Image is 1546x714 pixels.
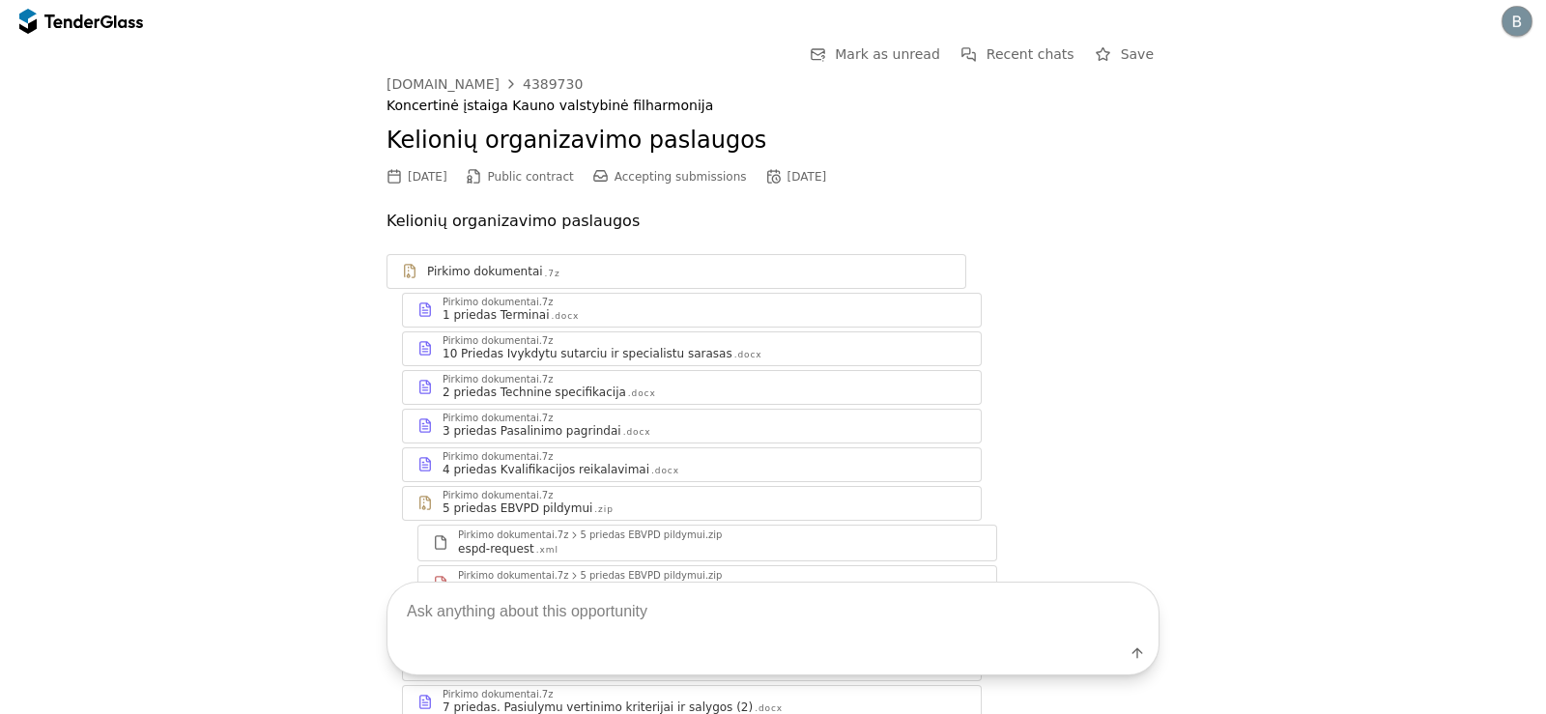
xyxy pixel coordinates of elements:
[628,387,656,400] div: .docx
[787,170,827,184] div: [DATE]
[443,346,732,361] div: 10 Priedas Ivykdytu sutarciu ir specialistu sarasas
[523,77,583,91] div: 4389730
[1090,43,1159,67] button: Save
[615,170,747,184] span: Accepting submissions
[987,46,1074,62] span: Recent chats
[408,170,447,184] div: [DATE]
[488,170,574,184] span: Public contract
[443,307,549,323] div: 1 priedas Terminai
[427,264,543,279] div: Pirkimo dokumentai
[734,349,762,361] div: .docx
[443,491,553,500] div: Pirkimo dokumentai.7z
[443,336,553,346] div: Pirkimo dokumentai.7z
[1121,46,1154,62] span: Save
[545,268,560,280] div: .7z
[594,503,613,516] div: .zip
[402,447,982,482] a: Pirkimo dokumentai.7z4 priedas Kvalifikacijos reikalavimai.docx
[443,452,553,462] div: Pirkimo dokumentai.7z
[956,43,1080,67] button: Recent chats
[458,530,568,540] div: Pirkimo dokumentai.7z
[551,310,579,323] div: .docx
[443,385,626,400] div: 2 priedas Technine specifikacija
[402,409,982,443] a: Pirkimo dokumentai.7z3 priedas Pasalinimo pagrindai.docx
[804,43,946,67] button: Mark as unread
[443,462,649,477] div: 4 priedas Kvalifikacijos reikalavimai
[580,530,722,540] div: 5 priedas EBVPD pildymui.zip
[458,541,534,557] div: espd-request
[402,293,982,328] a: Pirkimo dokumentai.7z1 priedas Terminai.docx
[386,125,1159,157] h2: Kelionių organizavimo paslaugos
[443,423,621,439] div: 3 priedas Pasalinimo pagrindai
[402,370,982,405] a: Pirkimo dokumentai.7z2 priedas Technine specifikacija.docx
[443,414,553,423] div: Pirkimo dokumentai.7z
[386,77,500,91] div: [DOMAIN_NAME]
[386,76,583,92] a: [DOMAIN_NAME]4389730
[417,525,997,561] a: Pirkimo dokumentai.7z5 priedas EBVPD pildymui.zipespd-request.xml
[443,500,592,516] div: 5 priedas EBVPD pildymui
[443,298,553,307] div: Pirkimo dokumentai.7z
[402,331,982,366] a: Pirkimo dokumentai.7z10 Priedas Ivykdytu sutarciu ir specialistu sarasas.docx
[386,98,1159,114] div: Koncertinė įstaiga Kauno valstybinė filharmonija
[386,254,966,289] a: Pirkimo dokumentai.7z
[651,465,679,477] div: .docx
[623,426,651,439] div: .docx
[443,375,553,385] div: Pirkimo dokumentai.7z
[835,46,940,62] span: Mark as unread
[402,486,982,521] a: Pirkimo dokumentai.7z5 priedas EBVPD pildymui.zip
[386,208,1159,235] p: Kelionių organizavimo paslaugos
